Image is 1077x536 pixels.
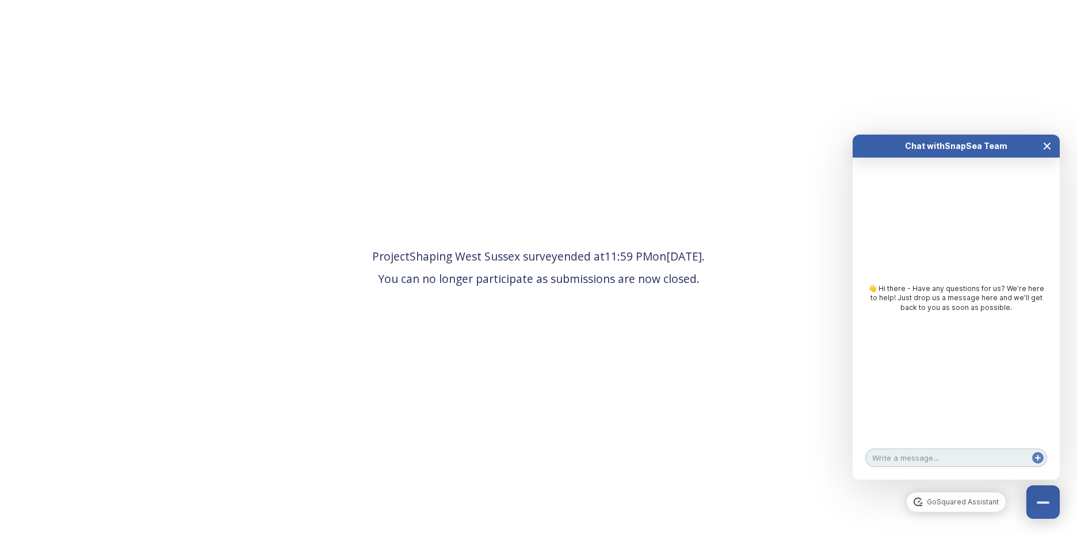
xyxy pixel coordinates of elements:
span: Project Shaping West Sussex survey ended at 11:59 PM on [DATE] . You can no longer participate as... [372,248,705,288]
div: Chat with SnapSea Team [873,140,1039,152]
button: Close Chat [1034,135,1060,158]
a: GoSquared Assistant [907,492,1005,512]
div: 👋 Hi there - Have any questions for us? We’re here to help! Just drop us a message here and we’ll... [864,284,1048,312]
button: Close Chat [1026,485,1060,519]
